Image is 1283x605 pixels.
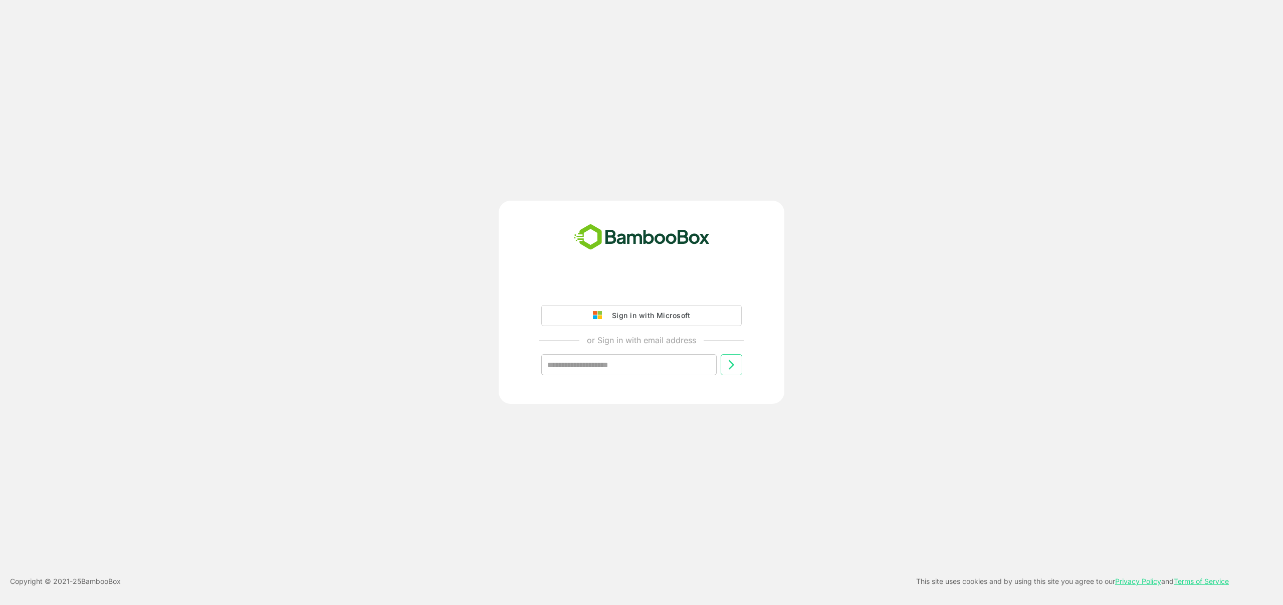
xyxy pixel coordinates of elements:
a: Privacy Policy [1115,577,1161,585]
div: Sign in with Microsoft [607,309,690,322]
iframe: Sign in with Google Button [536,277,747,299]
a: Terms of Service [1174,577,1229,585]
img: google [593,311,607,320]
p: Copyright © 2021- 25 BambooBox [10,575,121,587]
img: bamboobox [568,221,715,254]
p: This site uses cookies and by using this site you agree to our and [916,575,1229,587]
button: Sign in with Microsoft [541,305,742,326]
p: or Sign in with email address [587,334,696,346]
